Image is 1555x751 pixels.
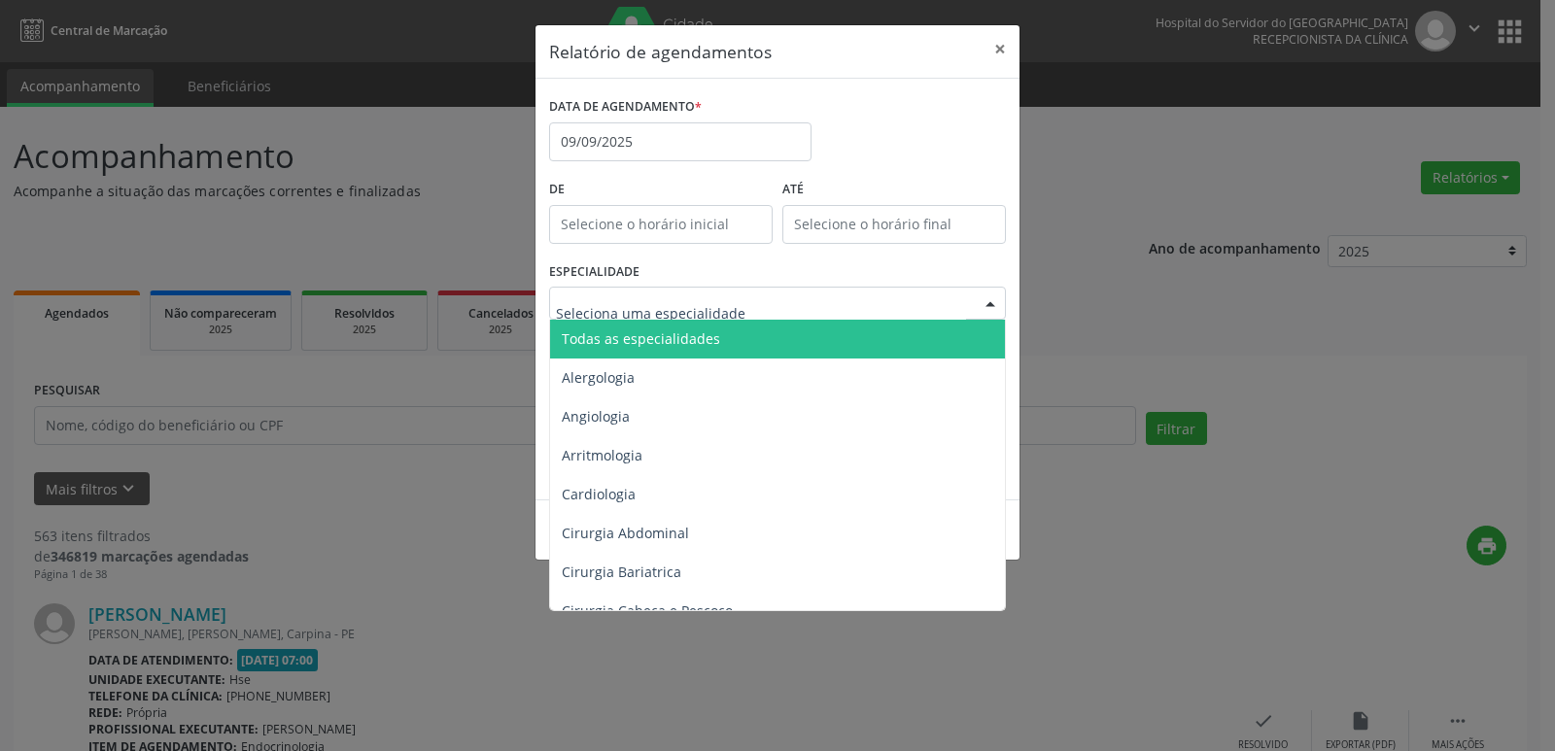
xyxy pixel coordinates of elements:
input: Seleciona uma especialidade [556,293,966,332]
span: Alergologia [562,368,635,387]
label: ESPECIALIDADE [549,257,639,288]
span: Cirurgia Abdominal [562,524,689,542]
span: Arritmologia [562,446,642,464]
span: Cardiologia [562,485,636,503]
input: Selecione o horário final [782,205,1006,244]
span: Angiologia [562,407,630,426]
span: Todas as especialidades [562,329,720,348]
h5: Relatório de agendamentos [549,39,772,64]
label: DATA DE AGENDAMENTO [549,92,702,122]
input: Selecione uma data ou intervalo [549,122,812,161]
span: Cirurgia Cabeça e Pescoço [562,601,733,620]
button: Close [981,25,1019,73]
label: ATÉ [782,175,1006,205]
label: De [549,175,773,205]
span: Cirurgia Bariatrica [562,563,681,581]
input: Selecione o horário inicial [549,205,773,244]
